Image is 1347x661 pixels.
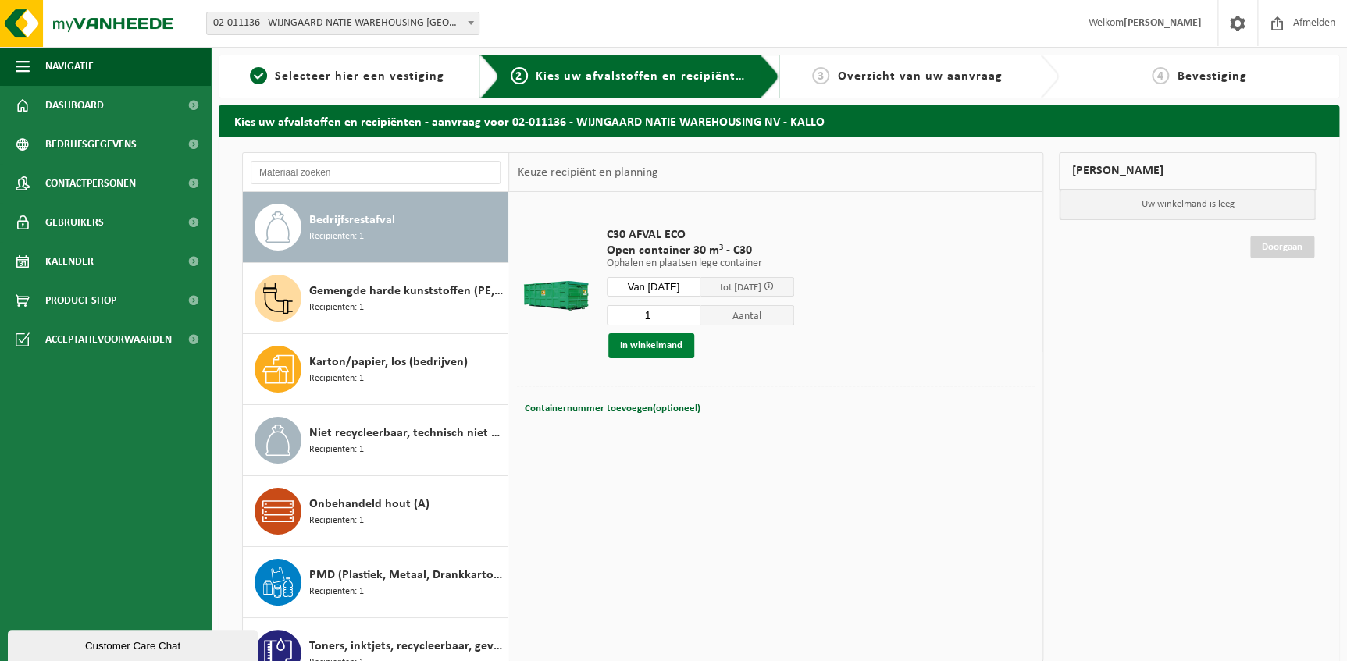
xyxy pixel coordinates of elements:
button: Niet recycleerbaar, technisch niet verbrandbaar afval (brandbaar) Recipiënten: 1 [243,405,508,476]
button: In winkelmand [608,333,694,358]
span: 1 [250,67,267,84]
span: Recipiënten: 1 [309,300,364,315]
button: PMD (Plastiek, Metaal, Drankkartons) (bedrijven) Recipiënten: 1 [243,547,508,618]
span: Karton/papier, los (bedrijven) [309,353,468,371]
a: Doorgaan [1250,236,1314,258]
span: 2 [511,67,528,84]
span: Recipiënten: 1 [309,585,364,599]
span: Contactpersonen [45,164,136,203]
span: Recipiënten: 1 [309,371,364,386]
strong: [PERSON_NAME] [1124,17,1202,29]
button: Karton/papier, los (bedrijven) Recipiënten: 1 [243,334,508,405]
span: Selecteer hier een vestiging [275,70,444,83]
span: 4 [1152,67,1169,84]
span: 3 [812,67,829,84]
span: Recipiënten: 1 [309,442,364,457]
span: Open container 30 m³ - C30 [607,243,794,258]
input: Selecteer datum [607,277,700,297]
span: Navigatie [45,47,94,86]
iframe: chat widget [8,627,261,661]
span: C30 AFVAL ECO [607,227,794,243]
span: Bevestiging [1177,70,1246,83]
span: Gemengde harde kunststoffen (PE, PP en PVC), recycleerbaar (industrieel) [309,282,504,300]
span: Bedrijfsrestafval [309,211,395,229]
div: Keuze recipiënt en planning [509,153,665,192]
span: Gebruikers [45,203,104,242]
button: Containernummer toevoegen(optioneel) [522,398,701,420]
span: Product Shop [45,281,116,320]
button: Bedrijfsrestafval Recipiënten: 1 [243,192,508,263]
input: Materiaal zoeken [251,161,501,184]
span: Recipiënten: 1 [309,514,364,528]
span: Acceptatievoorwaarden [45,320,172,359]
span: Onbehandeld hout (A) [309,495,429,514]
span: Overzicht van uw aanvraag [837,70,1002,83]
span: Toners, inktjets, recycleerbaar, gevaarlijk [309,637,504,656]
span: PMD (Plastiek, Metaal, Drankkartons) (bedrijven) [309,566,504,585]
p: Uw winkelmand is leeg [1060,190,1315,219]
span: 02-011136 - WIJNGAARD NATIE WAREHOUSING NV - KALLO [207,12,479,34]
button: Gemengde harde kunststoffen (PE, PP en PVC), recycleerbaar (industrieel) Recipiënten: 1 [243,263,508,334]
span: Niet recycleerbaar, technisch niet verbrandbaar afval (brandbaar) [309,424,504,442]
span: Dashboard [45,86,104,125]
p: Ophalen en plaatsen lege container [607,258,794,269]
a: 1Selecteer hier een vestiging [226,67,468,86]
h2: Kies uw afvalstoffen en recipiënten - aanvraag voor 02-011136 - WIJNGAARD NATIE WAREHOUSING NV - ... [219,105,1339,136]
button: Onbehandeld hout (A) Recipiënten: 1 [243,476,508,547]
span: Containernummer toevoegen(optioneel) [524,403,700,414]
span: Kalender [45,242,94,281]
span: tot [DATE] [720,283,761,293]
div: [PERSON_NAME] [1059,152,1316,190]
span: Bedrijfsgegevens [45,125,137,164]
span: Aantal [700,305,794,325]
span: Recipiënten: 1 [309,229,364,244]
span: 02-011136 - WIJNGAARD NATIE WAREHOUSING NV - KALLO [206,12,479,35]
span: Kies uw afvalstoffen en recipiënten [536,70,750,83]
